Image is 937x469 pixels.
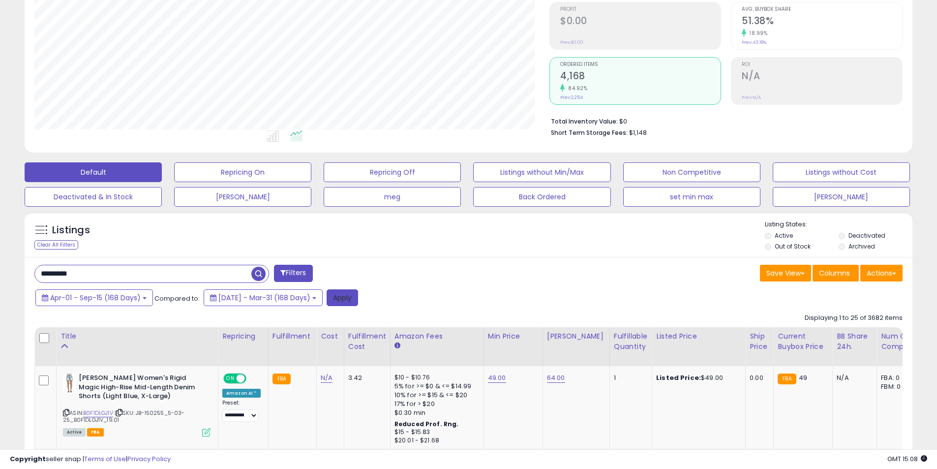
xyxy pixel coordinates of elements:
span: Profit [560,7,721,12]
b: Total Inventory Value: [551,117,618,125]
div: FBM: 0 [881,382,913,391]
small: 84.92% [565,85,587,92]
div: Preset: [222,400,261,422]
div: $49.00 [656,374,738,382]
button: Default [25,162,162,182]
span: | SKU: JB-150255_5-03-25_B0F1DLGJ1V_19.01 [63,409,185,424]
div: N/A [837,374,869,382]
span: FBA [87,428,104,437]
div: Num of Comp. [881,331,917,352]
span: [DATE] - Mar-31 (168 Days) [218,293,310,303]
span: 2025-09-16 15:08 GMT [887,454,927,464]
a: 49.00 [488,373,506,383]
div: Fulfillable Quantity [614,331,648,352]
span: Apr-01 - Sep-15 (168 Days) [50,293,141,303]
div: seller snap | | [10,455,171,464]
button: [PERSON_NAME] [174,187,311,207]
p: Listing States: [765,220,912,229]
span: ON [224,375,237,383]
div: Ship Price [750,331,769,352]
span: 49 [799,373,807,382]
b: Reduced Prof. Rng. [394,420,459,428]
div: Cost [321,331,340,342]
div: FBA: 0 [881,374,913,382]
button: Listings without Cost [773,162,910,182]
div: Fulfillment Cost [348,331,386,352]
button: [PERSON_NAME] [773,187,910,207]
div: Repricing [222,331,264,342]
button: Apply [327,289,358,306]
div: Displaying 1 to 25 of 3682 items [805,313,903,323]
div: Title [60,331,214,342]
button: Columns [813,265,859,281]
div: $10 - $10.76 [394,374,476,382]
a: 64.00 [547,373,565,383]
small: Prev: 2,254 [560,94,583,100]
button: Apr-01 - Sep-15 (168 Days) [35,289,153,306]
div: Min Price [488,331,539,342]
div: ASIN: [63,374,211,436]
img: 31Uju4cc1-L._SL40_.jpg [63,374,76,393]
div: Listed Price [656,331,741,342]
h5: Listings [52,223,90,237]
div: Amazon Fees [394,331,480,342]
h2: 51.38% [742,15,902,29]
button: Back Ordered [473,187,610,207]
button: Deactivated & In Stock [25,187,162,207]
div: 0.00 [750,374,766,382]
span: All listings currently available for purchase on Amazon [63,428,86,437]
button: Repricing On [174,162,311,182]
div: Current Buybox Price [778,331,828,352]
label: Deactivated [848,231,885,240]
h2: 4,168 [560,70,721,84]
button: meg [324,187,461,207]
div: $15 - $15.83 [394,428,476,437]
button: Repricing Off [324,162,461,182]
button: Listings without Min/Max [473,162,610,182]
small: Prev: 43.18% [742,39,766,45]
h2: N/A [742,70,902,84]
small: Amazon Fees. [394,342,400,350]
button: Filters [274,265,312,282]
label: Archived [848,242,875,250]
span: Ordered Items [560,62,721,67]
div: Fulfillment [272,331,312,342]
span: Compared to: [154,294,200,303]
div: Amazon AI * [222,389,261,398]
span: $1,148 [629,128,647,137]
span: Columns [819,268,850,278]
span: Avg. Buybox Share [742,7,902,12]
li: $0 [551,115,895,126]
div: Clear All Filters [34,240,78,250]
small: 18.99% [746,30,767,37]
span: OFF [245,375,261,383]
a: Privacy Policy [127,454,171,464]
a: Terms of Use [84,454,126,464]
div: 3.42 [348,374,383,382]
button: Non Competitive [623,162,760,182]
a: N/A [321,373,332,383]
span: ROI [742,62,902,67]
div: BB Share 24h. [837,331,873,352]
div: 10% for >= $15 & <= $20 [394,391,476,400]
h2: $0.00 [560,15,721,29]
button: Save View [760,265,811,281]
div: [PERSON_NAME] [547,331,605,342]
small: FBA [778,374,796,384]
div: $0.30 min [394,408,476,417]
a: B0F1DLGJ1V [83,409,113,417]
div: $20.01 - $21.68 [394,437,476,445]
b: Listed Price: [656,373,701,382]
div: 17% for > $20 [394,400,476,408]
b: Short Term Storage Fees: [551,128,628,137]
b: [PERSON_NAME] Women's Rigid Magic High-Rise Mid-Length Denim Shorts (Light Blue, X-Large) [79,374,198,404]
small: Prev: $0.00 [560,39,583,45]
div: 1 [614,374,644,382]
label: Out of Stock [775,242,811,250]
div: 5% for >= $0 & <= $14.99 [394,382,476,391]
button: set min max [623,187,760,207]
small: Prev: N/A [742,94,761,100]
strong: Copyright [10,454,46,464]
button: Actions [860,265,903,281]
button: [DATE] - Mar-31 (168 Days) [204,289,323,306]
